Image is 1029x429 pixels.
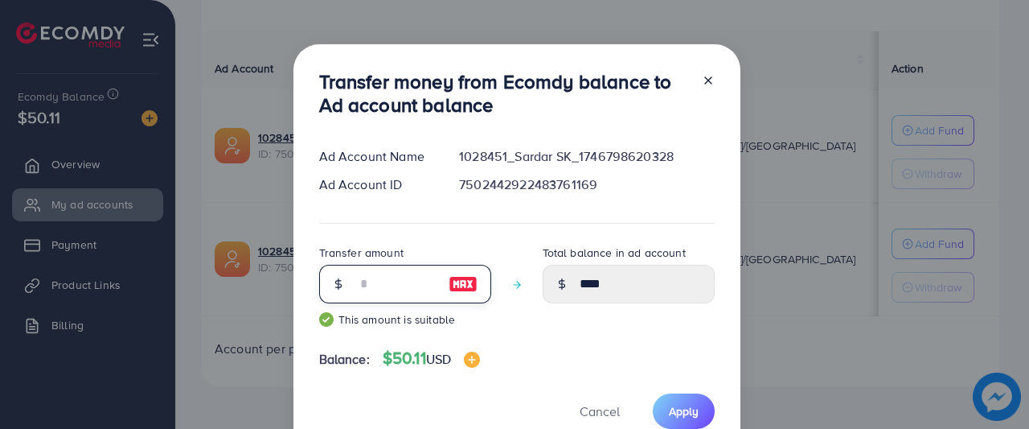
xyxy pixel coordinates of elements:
button: Cancel [560,394,640,428]
h3: Transfer money from Ecomdy balance to Ad account balance [319,70,689,117]
span: Apply [669,403,699,419]
label: Total balance in ad account [543,245,686,261]
img: guide [319,312,334,327]
label: Transfer amount [319,245,404,261]
span: Balance: [319,350,370,369]
button: Apply [653,394,715,428]
div: 1028451_Sardar SK_1746798620328 [446,147,727,166]
img: image [464,352,480,368]
h4: $50.11 [383,349,480,369]
span: USD [426,350,451,368]
div: Ad Account Name [306,147,447,166]
small: This amount is suitable [319,311,491,328]
img: image [449,274,478,294]
div: Ad Account ID [306,175,447,194]
div: 7502442922483761169 [446,175,727,194]
span: Cancel [580,402,620,420]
